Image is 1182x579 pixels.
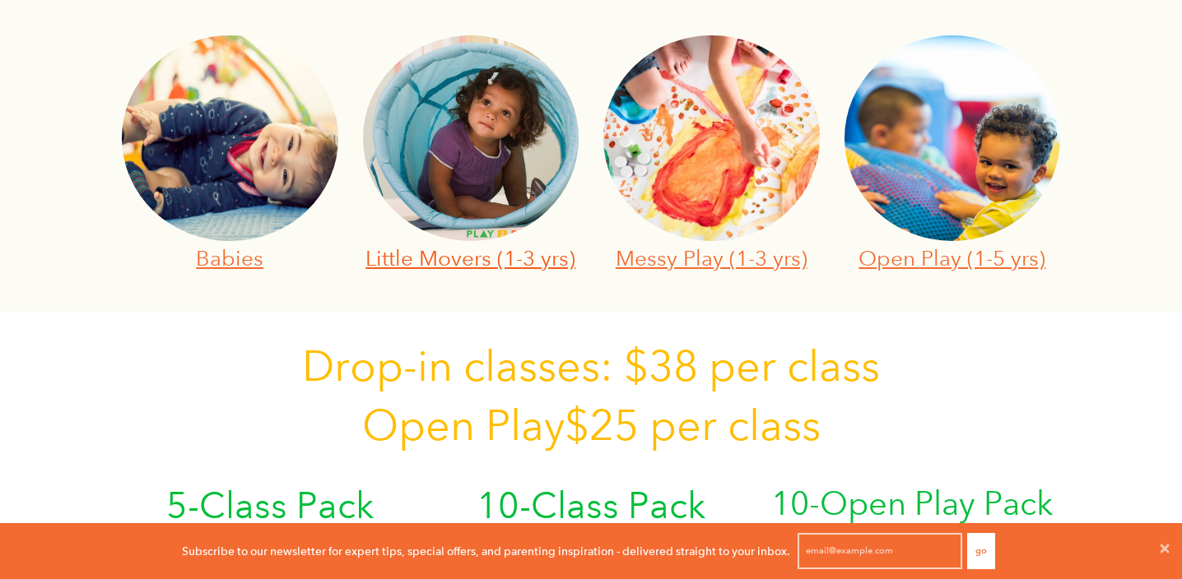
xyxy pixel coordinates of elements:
[302,340,403,391] span: Drop
[365,245,575,271] a: Little Movers (1-3 yrs)
[182,542,790,560] p: Subscribe to our newsletter for expert tips, special offers, and parenting inspiration - delivere...
[477,484,705,527] span: 10-Class Pack
[196,245,263,271] a: Babies
[403,340,880,391] span: -in classes: $38 per class
[967,533,995,569] button: Go
[771,484,1053,523] span: 10-Open Play Pack
[798,533,962,569] input: email@example.com
[362,400,565,451] span: Open Play
[859,245,1045,271] a: Open Play (1-5 yrs)
[565,400,821,451] span: $25 per class
[166,484,374,527] span: 5-Class Pack
[616,245,807,271] a: Messy Play (1-3 yrs)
